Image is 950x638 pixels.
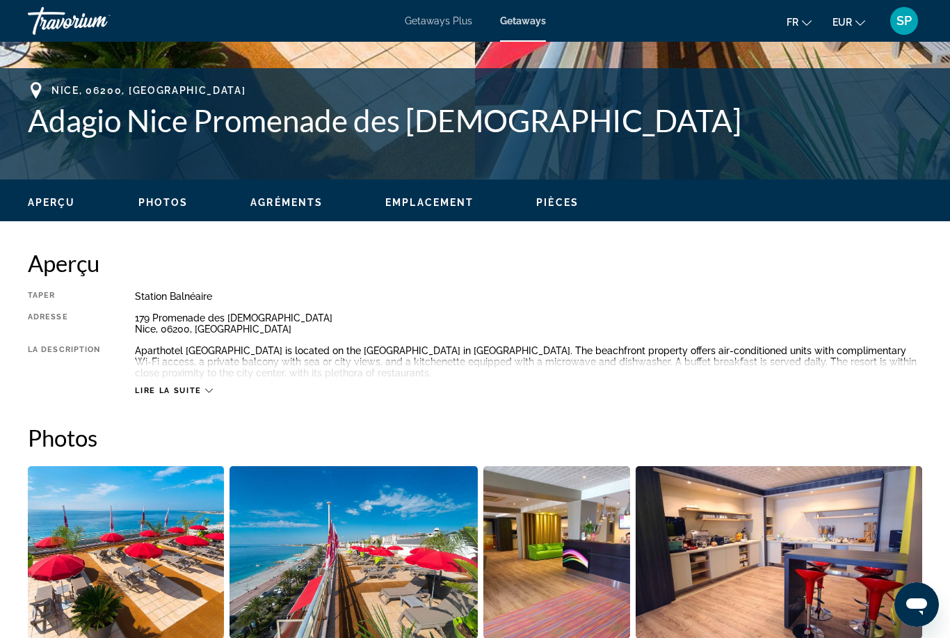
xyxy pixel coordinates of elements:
[250,196,323,209] button: Agréments
[135,385,212,396] button: Lire la suite
[28,3,167,39] a: Travorium
[385,196,474,209] button: Emplacement
[135,312,922,335] div: 179 Promenade des [DEMOGRAPHIC_DATA] Nice, 06200, [GEOGRAPHIC_DATA]
[832,12,865,32] button: Change currency
[28,249,922,277] h2: Aperçu
[28,102,922,138] h1: Adagio Nice Promenade des [DEMOGRAPHIC_DATA]
[536,197,579,208] span: Pièces
[500,15,546,26] a: Getaways
[536,196,579,209] button: Pièces
[405,15,472,26] a: Getaways Plus
[832,17,852,28] span: EUR
[896,14,912,28] span: SP
[138,196,188,209] button: Photos
[894,582,939,627] iframe: Bouton de lancement de la fenêtre de messagerie
[135,291,922,302] div: Station balnéaire
[787,12,812,32] button: Change language
[135,386,201,395] span: Lire la suite
[51,85,245,96] span: Nice, 06200, [GEOGRAPHIC_DATA]
[886,6,922,35] button: User Menu
[28,345,100,378] div: La description
[28,196,76,209] button: Aperçu
[250,197,323,208] span: Agréments
[28,291,100,302] div: Taper
[28,197,76,208] span: Aperçu
[135,345,922,378] div: Aparthotel [GEOGRAPHIC_DATA] is located on the [GEOGRAPHIC_DATA] in [GEOGRAPHIC_DATA]. The beachf...
[28,312,100,335] div: Adresse
[138,197,188,208] span: Photos
[787,17,798,28] span: fr
[28,424,922,452] h2: Photos
[385,197,474,208] span: Emplacement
